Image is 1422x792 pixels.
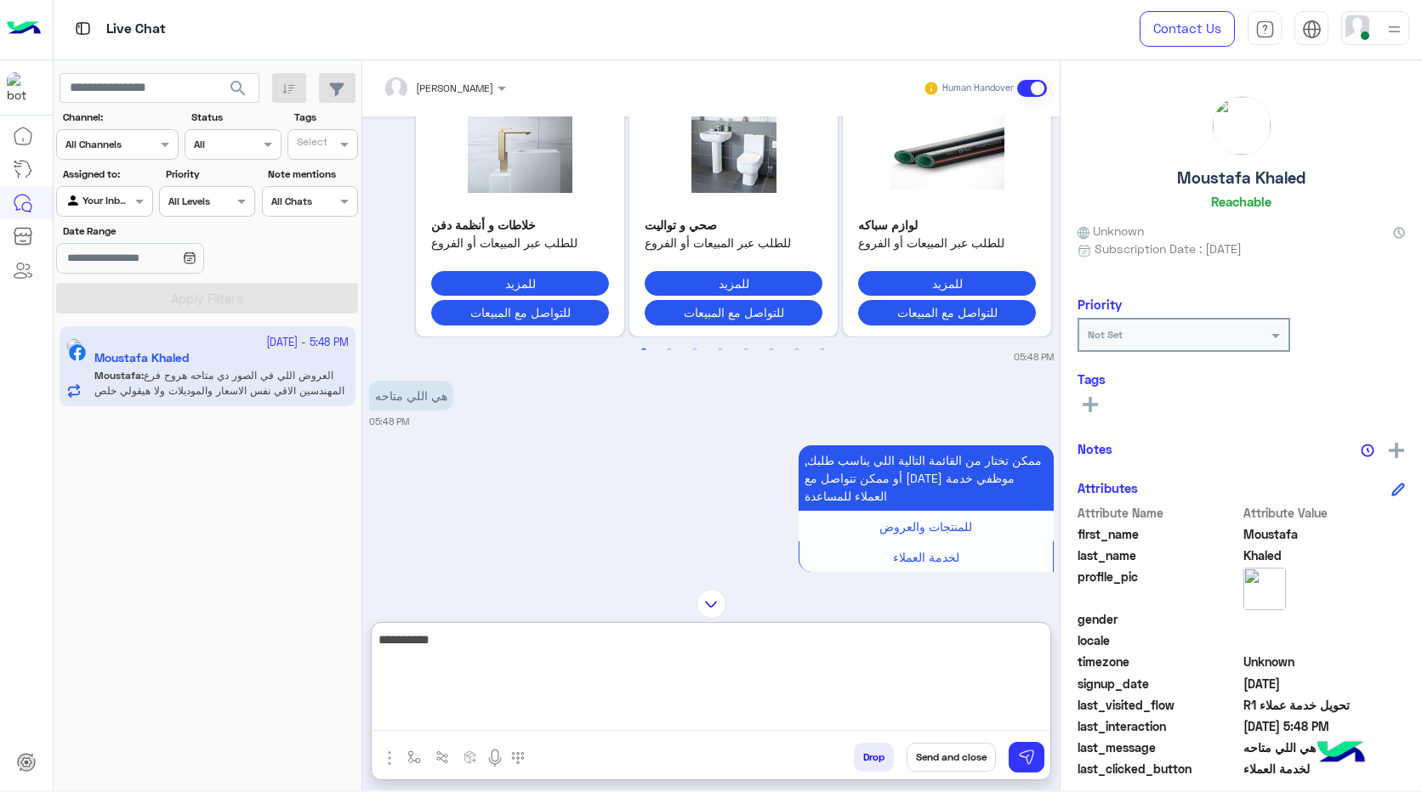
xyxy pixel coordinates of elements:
span: search [228,78,248,99]
p: 5/10/2025, 5:48 PM [369,381,453,410]
button: 3 of 4 [686,342,703,359]
span: null [1243,610,1406,628]
h6: Reachable [1211,194,1271,209]
span: last_message [1078,738,1240,756]
img: tab [72,18,94,39]
button: للتواصل مع المبيعات [431,300,609,325]
span: Subscription Date : [DATE] [1095,240,1242,257]
small: 05:48 PM [369,415,409,428]
button: للمزيد [645,271,822,296]
label: Assigned to: [63,167,151,182]
span: لخدمة العملاء [893,550,959,564]
button: Apply Filters [56,283,358,314]
button: Drop [854,743,894,772]
span: Unknown [1078,222,1144,240]
img: scroll [697,589,726,619]
h6: Notes [1078,441,1112,456]
img: create order [464,750,477,764]
button: للمزيد [431,271,609,296]
img: picture [1213,97,1271,155]
button: 7 of 4 [788,342,805,359]
span: لخدمة العملاء [1243,760,1406,778]
img: add [1389,443,1404,458]
button: للتواصل مع المبيعات [858,300,1036,325]
span: 2025-10-05T14:37:33.084Z [1243,675,1406,693]
img: send message [1018,749,1035,766]
span: للطلب عبر المبيعات أو الفروع [858,234,1036,252]
img: %D8%B3%D8%A8%D8%A7%D9%83%D9%87.jpeg [858,108,1036,193]
a: Contact Us [1140,11,1235,47]
img: Logo [7,11,41,47]
img: make a call [511,751,525,765]
span: للطلب عبر المبيعات أو الفروع [431,234,609,252]
p: صحي و تواليت [645,216,822,234]
h6: Attributes [1078,480,1138,495]
button: 5 of 4 [737,342,754,359]
span: gender [1078,610,1240,628]
label: Channel: [63,110,177,125]
img: userImage [1345,15,1369,39]
span: Moustafa [1243,525,1406,543]
span: locale [1078,631,1240,649]
img: %D8%B5%D8%AD%D9%8A%20%D9%88%D8%AA%D9%88%D8%A7%D9%84%D9%8A%D8%AA.jpg [645,108,822,193]
p: خلاطات و أنظمة دفن [431,216,609,234]
label: Note mentions [268,167,355,182]
img: 322208621163248 [7,72,37,103]
img: profile [1384,19,1405,40]
img: %D8%AE%D9%84%D8%A7%D8%B7%D8%A7%D8%AA.png [431,108,609,193]
button: 4 of 4 [712,342,729,359]
span: Khaled [1243,546,1406,564]
span: profile_pic [1078,568,1240,607]
span: null [1243,631,1406,649]
span: Attribute Value [1243,504,1406,522]
img: send attachment [379,748,400,768]
span: [PERSON_NAME] [416,82,493,94]
span: last_interaction [1078,717,1240,735]
span: Attribute Name [1078,504,1240,522]
img: hulul-logo.png [1311,724,1371,784]
small: Human Handover [942,82,1014,95]
small: 05:48 PM [1014,350,1054,364]
div: Select [294,134,327,154]
span: تحويل خدمة عملاء R1 [1243,696,1406,714]
span: للطلب عبر المبيعات أو الفروع [645,234,822,252]
button: للتواصل مع المبيعات [645,300,822,325]
label: Date Range [63,223,253,239]
button: Send and close [907,743,996,772]
span: last_visited_flow [1078,696,1240,714]
img: select flow [407,750,421,764]
img: notes [1361,444,1374,457]
img: Trigger scenario [435,750,449,764]
h6: Tags [1078,371,1405,387]
button: search [218,73,259,110]
span: timezone [1078,653,1240,670]
span: Unknown [1243,653,1406,670]
button: 8 of 4 [814,342,831,359]
button: Trigger scenario [429,743,457,771]
span: first_name [1078,525,1240,543]
img: tab [1255,20,1275,39]
button: 6 of 4 [763,342,780,359]
button: select flow [401,743,429,771]
span: last_name [1078,546,1240,564]
a: tab [1248,11,1282,47]
span: للمنتجات والعروض [879,519,972,534]
p: لوازم سباكه [858,216,1036,234]
img: tab [1302,20,1322,39]
button: 2 of 4 [661,342,678,359]
span: هي اللي متاحه [1243,738,1406,756]
label: Status [191,110,279,125]
button: create order [457,743,485,771]
label: Tags [294,110,356,125]
span: signup_date [1078,675,1240,693]
button: للمزيد [858,271,1036,296]
p: Live Chat [106,18,166,41]
h5: Moustafa Khaled [1177,168,1305,188]
button: 1 of 4 [635,342,652,359]
p: 5/10/2025, 5:48 PM [799,445,1054,511]
img: picture [1243,568,1286,610]
span: 2025-10-05T14:48:17.84Z [1243,717,1406,735]
label: Priority [166,167,253,182]
h6: Priority [1078,297,1122,312]
span: last_clicked_button [1078,760,1240,778]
